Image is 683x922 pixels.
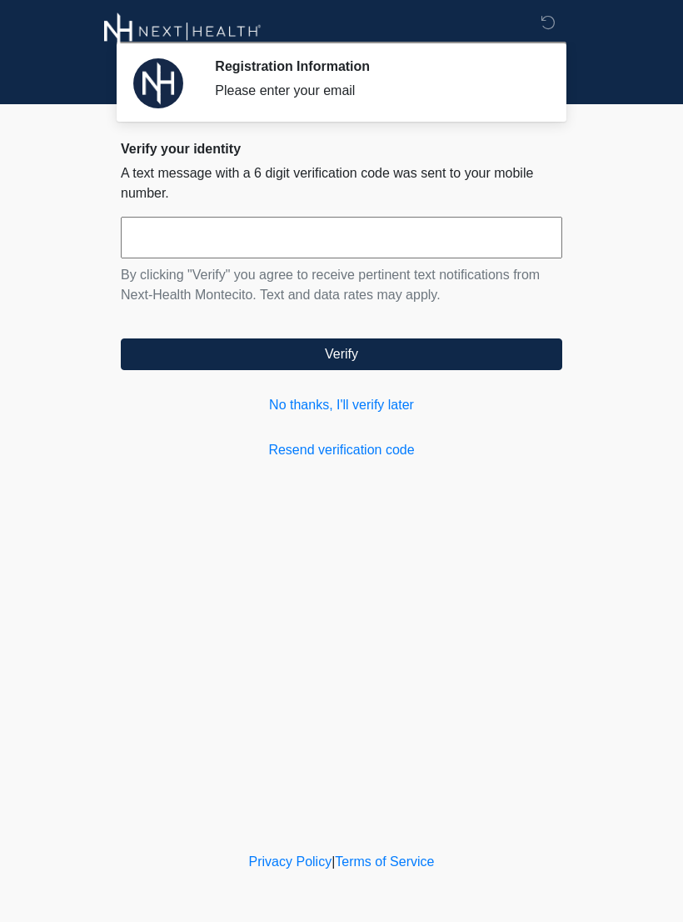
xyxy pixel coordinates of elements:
p: A text message with a 6 digit verification code was sent to your mobile number. [121,163,562,203]
button: Verify [121,338,562,370]
h2: Verify your identity [121,141,562,157]
a: Privacy Policy [249,854,332,869]
p: By clicking "Verify" you agree to receive pertinent text notifications from Next-Health Montecito... [121,265,562,305]
img: Next-Health Montecito Logo [104,13,262,50]
a: Terms of Service [335,854,434,869]
div: Please enter your email [215,81,537,101]
a: | [332,854,335,869]
a: Resend verification code [121,440,562,460]
h2: Registration Information [215,58,537,74]
a: No thanks, I'll verify later [121,395,562,415]
img: Agent Avatar [133,58,183,108]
